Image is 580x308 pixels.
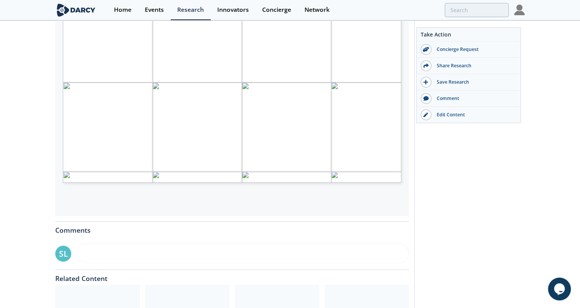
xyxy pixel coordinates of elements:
[114,7,131,13] div: Home
[177,7,204,13] div: Research
[304,7,330,13] div: Network
[217,7,249,13] div: Innovators
[431,62,517,69] div: Share Research
[514,5,525,15] img: Profile
[417,107,521,123] a: Edit Content
[548,278,572,300] iframe: chat widget
[262,7,291,13] div: Concierge
[431,111,517,118] div: Edit Content
[431,79,517,86] div: Save Research
[417,30,521,41] div: Take Action
[55,222,409,234] div: Comments
[431,95,517,102] div: Comment
[145,7,164,13] div: Events
[55,270,409,282] div: Related Content
[445,3,509,17] input: Advanced Search
[55,246,71,262] div: SL
[431,46,517,53] div: Concierge Request
[55,3,97,17] img: logo-wide.svg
